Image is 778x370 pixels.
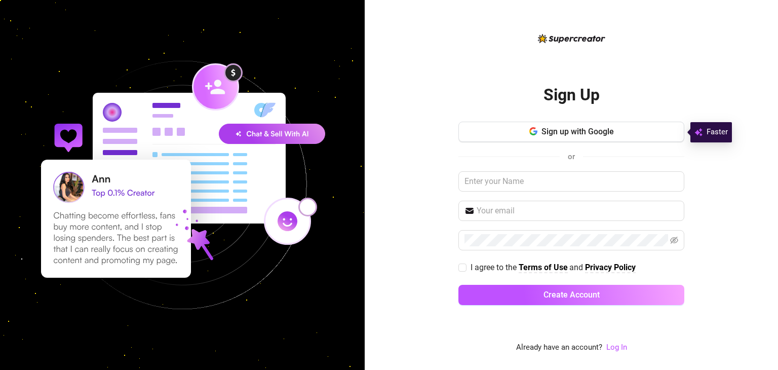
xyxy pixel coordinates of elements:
input: Enter your Name [458,171,684,192]
h2: Sign Up [543,85,600,105]
span: Sign up with Google [541,127,614,136]
a: Privacy Policy [585,263,636,273]
span: Already have an account? [516,342,602,354]
input: Your email [477,205,678,217]
strong: Privacy Policy [585,263,636,272]
a: Log In [606,343,627,352]
a: Log In [606,342,627,354]
button: Sign up with Google [458,122,684,142]
span: eye-invisible [670,236,678,244]
img: svg%3e [694,126,703,138]
span: or [568,152,575,161]
img: signup-background-D0MIrEPF.svg [7,10,358,360]
span: and [569,263,585,272]
strong: Terms of Use [519,263,568,272]
span: Faster [707,126,728,138]
button: Create Account [458,285,684,305]
img: logo-BBDzfeDw.svg [538,34,605,43]
span: Create Account [543,290,600,300]
a: Terms of Use [519,263,568,273]
span: I agree to the [471,263,519,272]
